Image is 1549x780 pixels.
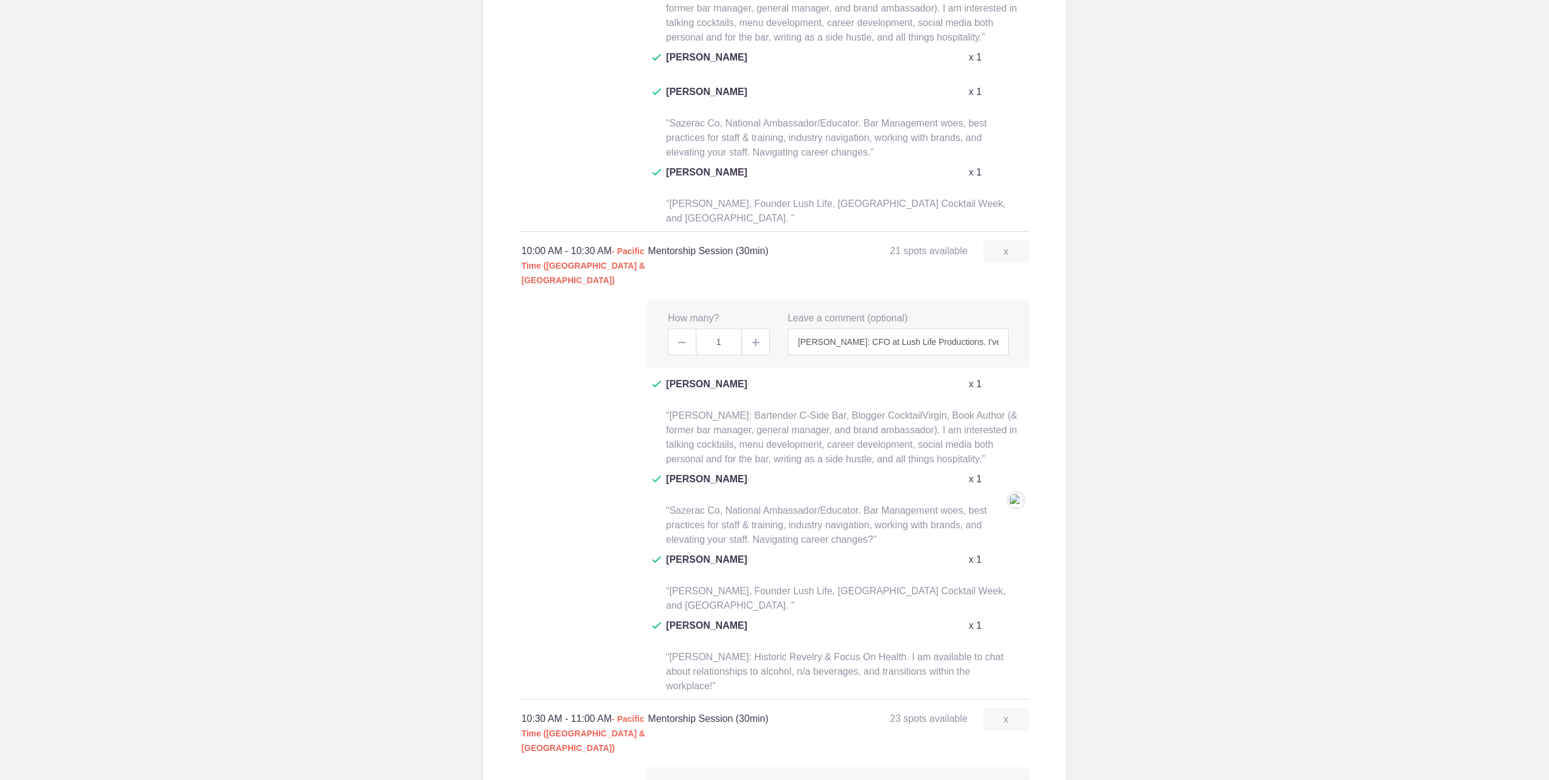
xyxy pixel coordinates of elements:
[969,472,981,487] p: x 1
[522,714,646,753] span: - Pacific Time ([GEOGRAPHIC_DATA] & [GEOGRAPHIC_DATA])
[666,85,747,114] span: [PERSON_NAME]
[652,88,661,96] img: Check dark green
[666,50,747,79] span: [PERSON_NAME]
[522,244,648,287] div: 10:00 AM - 10:30 AM
[668,312,719,326] label: How many?
[652,169,661,176] img: Check dark green
[666,652,1004,691] span: “[PERSON_NAME]: Historic Revelry & Focus On Health. I am available to chat about relationships to...
[666,552,747,582] span: [PERSON_NAME]
[666,505,987,545] span: “Sazerac Co, National Ambassador/Educator. Bar Management woes, best practices for staff & traini...
[666,377,747,406] span: [PERSON_NAME]
[969,50,981,65] p: x 1
[678,342,686,343] img: Minus gray
[969,552,981,567] p: x 1
[648,244,838,258] h4: Mentorship Session (30min)
[969,165,981,180] p: x 1
[666,410,1017,464] span: “[PERSON_NAME]: Bartender C-Side Bar, Blogger CocktailVirgin, Book Author (& former bar manager, ...
[652,476,661,483] img: Check dark green
[890,713,968,724] span: 23 spots available
[666,586,1006,611] span: “[PERSON_NAME], Founder Lush Life, [GEOGRAPHIC_DATA] Cocktail Week, and [GEOGRAPHIC_DATA]. ”
[983,708,1029,730] a: x
[890,246,968,256] span: 21 spots available
[752,339,759,346] img: Plus gray
[522,246,646,285] span: - Pacific Time ([GEOGRAPHIC_DATA] & [GEOGRAPHIC_DATA])
[666,472,747,501] span: [PERSON_NAME]
[788,312,908,326] label: Leave a comment (optional)
[666,198,1006,223] span: “[PERSON_NAME], Founder Lush Life, [GEOGRAPHIC_DATA] Cocktail Week, and [GEOGRAPHIC_DATA]. ”
[969,618,981,633] p: x 1
[666,118,987,157] span: “Sazerac Co, National Ambassador/Educator. Bar Management woes, best practices for staff & traini...
[983,240,1029,263] a: x
[969,377,981,392] p: x 1
[666,618,747,647] span: [PERSON_NAME]
[969,85,981,99] p: x 1
[652,622,661,629] img: Check dark green
[666,165,747,194] span: [PERSON_NAME]
[652,381,661,388] img: Check dark green
[652,556,661,563] img: Check dark green
[652,54,661,61] img: Check dark green
[522,712,648,755] div: 10:30 AM - 11:00 AM
[648,712,838,726] h4: Mentorship Session (30min)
